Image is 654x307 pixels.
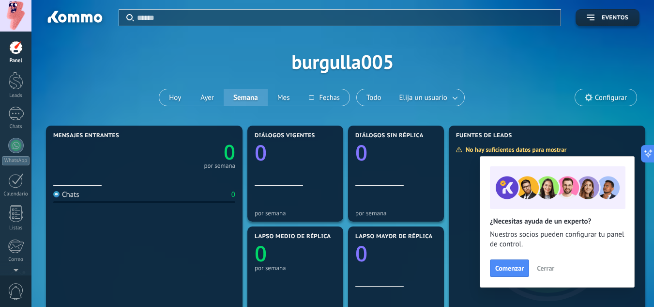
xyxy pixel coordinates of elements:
[231,190,235,199] div: 0
[144,138,235,166] a: 0
[159,89,191,106] button: Hoy
[53,132,119,139] span: Mensajes entrantes
[576,9,639,26] button: Eventos
[495,265,524,272] span: Comenzar
[255,264,336,272] div: por semana
[490,217,624,226] h2: ¿Necesitas ayuda de un experto?
[224,89,268,106] button: Semana
[255,138,267,167] text: 0
[357,89,391,106] button: Todo
[397,91,449,104] span: Elija un usuario
[268,89,300,106] button: Mes
[456,145,573,154] div: No hay suficientes datos para mostrar
[53,190,79,199] div: Chats
[355,210,437,217] div: por semana
[490,259,529,277] button: Comenzar
[355,239,367,268] text: 0
[2,156,30,165] div: WhatsApp
[255,239,267,268] text: 0
[255,233,331,240] span: Lapso medio de réplica
[191,89,224,106] button: Ayer
[391,89,464,106] button: Elija un usuario
[299,89,349,106] button: Fechas
[2,225,30,231] div: Listas
[532,261,559,275] button: Cerrar
[490,230,624,249] span: Nuestros socios pueden configurar tu panel de control.
[595,94,627,102] span: Configurar
[355,138,367,167] text: 0
[2,93,30,99] div: Leads
[456,132,512,139] span: Fuentes de leads
[204,163,235,168] div: por semana
[2,124,30,130] div: Chats
[255,132,315,139] span: Diálogos vigentes
[53,191,60,197] img: Chats
[355,132,424,139] span: Diálogos sin réplica
[255,210,336,217] div: por semana
[2,58,30,64] div: Panel
[355,233,432,240] span: Lapso mayor de réplica
[2,257,30,263] div: Correo
[537,265,554,272] span: Cerrar
[224,138,235,166] text: 0
[2,191,30,197] div: Calendario
[602,15,628,21] span: Eventos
